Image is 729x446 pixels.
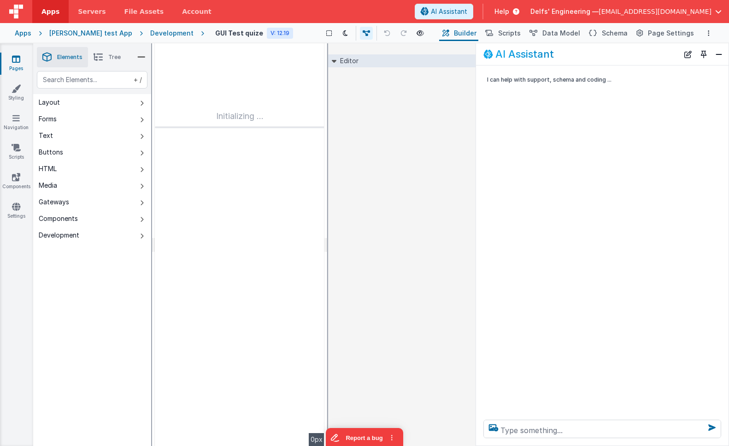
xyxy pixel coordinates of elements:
button: Data Model [526,25,582,41]
span: + / [132,71,142,89]
button: Forms [33,111,151,127]
button: Gateways [33,194,151,210]
div: Development [39,231,79,240]
div: Text [39,131,53,140]
h2: AI Assistant [495,48,554,59]
button: New Chat [682,48,694,61]
div: Apps [15,29,31,38]
div: Components [39,214,78,223]
div: Layout [39,98,60,107]
span: Help [494,7,509,16]
span: Scripts [498,29,521,38]
div: Development [150,29,194,38]
h2: Editor [336,54,359,67]
button: Delfs' Engineering — [EMAIL_ADDRESS][DOMAIN_NAME] [530,7,722,16]
button: Buttons [33,144,151,161]
span: Tree [108,54,121,61]
span: Page Settings [648,29,694,38]
button: Close [713,48,725,61]
div: V: 12.19 [267,28,293,39]
button: Development [33,227,151,244]
button: Text [33,127,151,144]
div: Gateways [39,197,69,207]
span: [EMAIL_ADDRESS][DOMAIN_NAME] [599,7,711,16]
div: Buttons [39,148,63,157]
div: Initializing ... [155,110,324,128]
div: HTML [39,164,57,173]
span: Data Model [542,29,580,38]
button: HTML [33,161,151,177]
button: AI Assistant [415,4,473,19]
div: --> [155,43,324,446]
div: [PERSON_NAME] test App [49,29,132,38]
p: I can help with support, schema and coding ... [487,75,694,84]
button: Schema [586,25,629,41]
input: Search Elements... [37,71,147,89]
button: Page Settings [633,25,696,41]
button: Builder [439,25,478,41]
div: 0px [309,433,324,446]
span: Servers [78,7,106,16]
button: Components [33,210,151,227]
button: Scripts [482,25,523,41]
span: Delfs' Engineering — [530,7,599,16]
span: Apps [41,7,59,16]
button: Toggle Pin [697,48,710,61]
span: Elements [57,54,82,61]
button: Media [33,177,151,194]
h4: GUI Test quize [215,30,263,36]
button: Layout [33,94,151,111]
span: Schema [602,29,628,38]
span: AI Assistant [431,7,467,16]
div: Forms [39,114,57,124]
button: Options [703,28,714,39]
span: File Assets [124,7,164,16]
div: Media [39,181,57,190]
span: Builder [454,29,476,38]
